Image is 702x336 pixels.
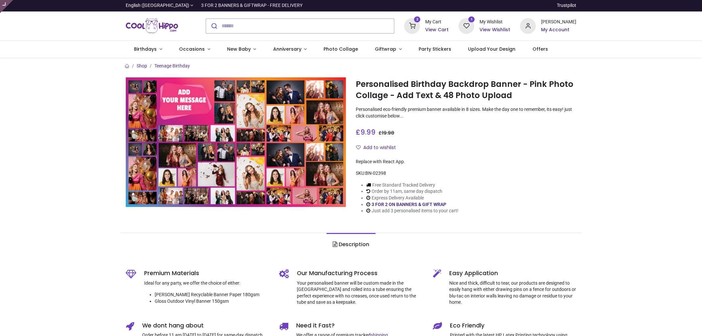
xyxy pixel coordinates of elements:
li: Free Standard Tracked Delivery [366,182,458,189]
span: Birthdays [134,46,157,52]
div: SKU: [356,170,576,177]
button: Submit [206,19,221,33]
div: Replace with React App. [356,159,576,165]
a: Occasions [170,41,219,58]
a: Trustpilot [557,2,576,9]
span: £ [378,130,394,136]
span: 19.98 [382,130,394,136]
p: Ideal for any party, we offer the choice of either: [144,280,270,287]
p: Your personalised banner will be custom made in the [GEOGRAPHIC_DATA] and rolled into a tube ensu... [297,280,423,306]
a: My Account [541,27,576,33]
a: Shop [137,63,147,68]
a: View Cart [425,27,449,33]
img: Cool Hippo [126,17,178,35]
a: English ([GEOGRAPHIC_DATA]) [126,2,194,9]
span: Anniversary [273,46,301,52]
span: BN-02398 [365,170,386,176]
div: My Wishlist [480,19,510,25]
span: Upload Your Design [468,46,515,52]
div: [PERSON_NAME] [541,19,576,25]
div: My Cart [425,19,449,25]
sup: 2 [414,16,420,23]
p: Nice and thick, difficult to tear, our products are designed to easily hang with either drawing p... [449,280,577,306]
i: Add to wishlist [356,145,361,150]
li: [PERSON_NAME] Recyclable Banner Paper 180gsm [155,292,270,298]
span: New Baby [227,46,251,52]
a: View Wishlist [480,27,510,33]
a: 1 [458,23,474,28]
span: Giftwrap [375,46,396,52]
a: 3 FOR 2 ON BANNERS & GIFT WRAP [372,202,446,207]
li: Order by 11am, same day dispatch [366,188,458,195]
li: Just add 3 personalised items to your cart! [366,208,458,214]
li: Express Delivery Available [366,195,458,201]
a: 2 [404,23,420,28]
a: Logo of Cool Hippo [126,17,178,35]
img: Personalised Birthday Backdrop Banner - Pink Photo Collage - Add Text & 48 Photo Upload [126,77,346,207]
div: 3 FOR 2 BANNERS & GIFTWRAP - FREE DELIVERY [201,2,302,9]
li: Gloss Outdoor Vinyl Banner 150gsm [155,298,270,305]
span: 9.99 [360,127,376,137]
h5: We dont hang about [142,322,270,330]
h5: Eco Friendly [450,322,577,330]
a: Anniversary [265,41,315,58]
a: Giftwrap [367,41,410,58]
span: Photo Collage [324,46,358,52]
span: Occasions [179,46,205,52]
h5: Our Manufacturing Process [297,269,423,277]
button: Add to wishlistAdd to wishlist [356,142,402,153]
h5: Easy Application [449,269,577,277]
p: Personalised eco-friendly premium banner available in 8 sizes. Make the day one to remember, its ... [356,106,576,119]
span: Offers [533,46,548,52]
sup: 1 [468,16,475,23]
h1: Personalised Birthday Backdrop Banner - Pink Photo Collage - Add Text & 48 Photo Upload [356,79,576,101]
span: £ [356,127,376,137]
a: Teenage Birthday [154,63,190,68]
a: New Baby [219,41,265,58]
h5: Need it Fast? [296,322,423,330]
a: Birthdays [126,41,171,58]
span: Party Stickers [419,46,451,52]
a: Description [326,233,376,256]
h5: Premium Materials [144,269,270,277]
